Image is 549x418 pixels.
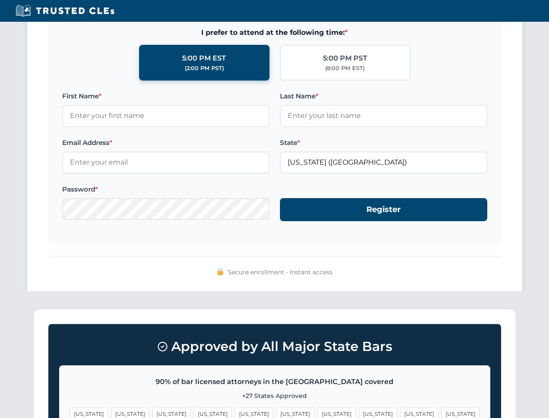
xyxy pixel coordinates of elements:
[13,4,117,17] img: Trusted CLEs
[62,184,270,195] label: Password
[62,105,270,127] input: Enter your first name
[70,376,479,388] p: 90% of bar licensed attorneys in the [GEOGRAPHIC_DATA] covered
[280,152,487,173] input: Florida (FL)
[70,391,479,401] p: +27 States Approved
[62,27,487,38] span: I prefer to attend at the following time:
[182,53,226,64] div: 5:00 PM EST
[217,268,224,275] img: 🔒
[280,138,487,148] label: State
[62,152,270,173] input: Enter your email
[228,267,333,277] span: Secure enrollment • Instant access
[280,91,487,101] label: Last Name
[280,198,487,221] button: Register
[323,53,367,64] div: 5:00 PM PST
[280,105,487,127] input: Enter your last name
[325,64,365,73] div: (8:00 PM EST)
[185,64,224,73] div: (2:00 PM PST)
[62,138,270,148] label: Email Address
[62,91,270,101] label: First Name
[59,335,490,358] h3: Approved by All Major State Bars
